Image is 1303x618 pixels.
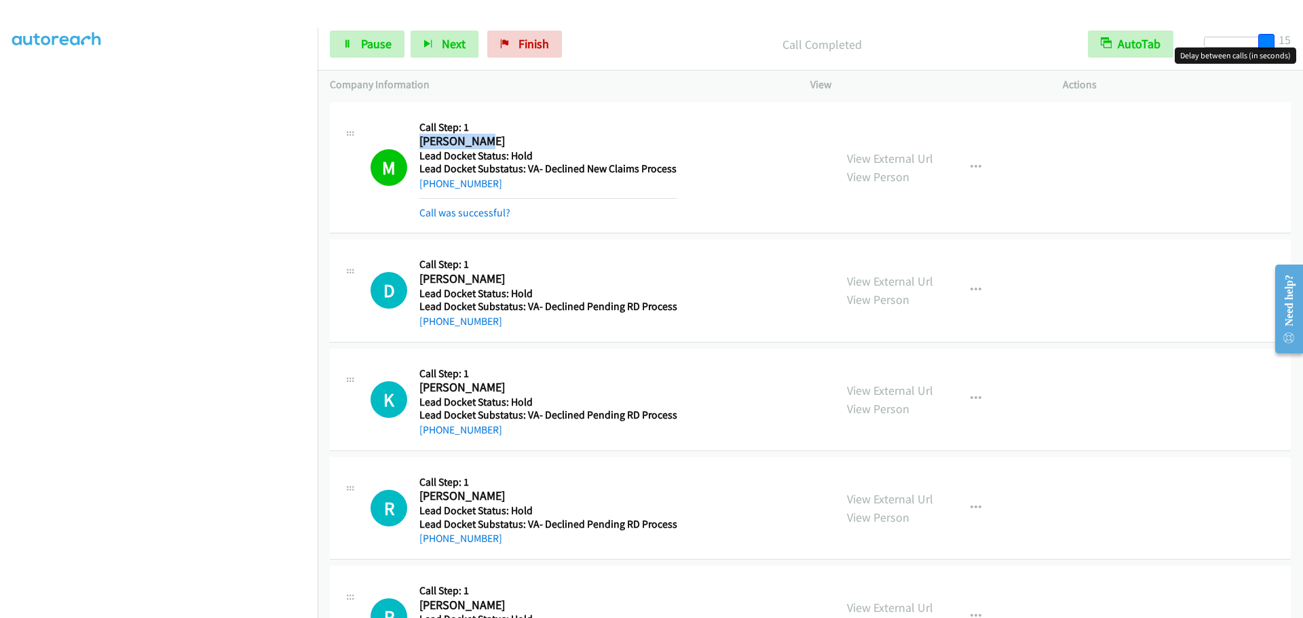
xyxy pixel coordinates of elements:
a: Pause [330,31,404,58]
h5: Call Step: 1 [419,584,677,598]
a: [PHONE_NUMBER] [419,177,502,190]
h5: Lead Docket Status: Hold [419,149,677,163]
button: AutoTab [1088,31,1173,58]
button: Next [411,31,478,58]
iframe: Resource Center [1264,255,1303,363]
h5: Lead Docket Status: Hold [419,395,677,409]
h5: Lead Docket Status: Hold [419,287,677,301]
a: [PHONE_NUMBER] [419,532,502,545]
div: The call is yet to be attempted [371,381,407,418]
h2: [PERSON_NAME] [419,134,672,149]
span: Finish [518,36,549,52]
h2: [PERSON_NAME] [419,598,672,613]
h5: Lead Docket Substatus: VA- Declined Pending RD Process [419,518,677,531]
a: View Person [847,292,909,307]
p: View [810,77,1038,93]
p: Company Information [330,77,786,93]
a: View External Url [847,383,933,398]
a: Finish [487,31,562,58]
a: View External Url [847,491,933,507]
h2: [PERSON_NAME] [419,380,672,395]
a: View Person [847,401,909,417]
span: Next [442,36,466,52]
h1: D [371,272,407,309]
p: Call Completed [580,35,1063,54]
div: Delay between calls (in seconds) [1175,47,1296,64]
h5: Lead Docket Substatus: VA- Declined New Claims Process [419,162,677,176]
h5: Call Step: 1 [419,367,677,381]
a: View External Url [847,151,933,166]
h5: Call Step: 1 [419,121,677,134]
a: View External Url [847,273,933,289]
div: 15 [1279,31,1291,49]
h5: Lead Docket Substatus: VA- Declined Pending RD Process [419,408,677,422]
h5: Lead Docket Substatus: VA- Declined Pending RD Process [419,300,677,313]
p: Actions [1063,77,1291,93]
h2: [PERSON_NAME] [419,271,672,287]
h5: Call Step: 1 [419,476,677,489]
span: Pause [361,36,392,52]
h1: M [371,149,407,186]
h1: K [371,381,407,418]
h2: [PERSON_NAME] [419,488,672,504]
h5: Lead Docket Status: Hold [419,504,677,518]
h1: R [371,490,407,526]
a: [PHONE_NUMBER] [419,423,502,436]
a: [PHONE_NUMBER] [419,315,502,328]
a: View Person [847,169,909,185]
a: Call was successful? [419,206,510,219]
a: View Person [847,509,909,525]
a: View External Url [847,600,933,615]
h5: Call Step: 1 [419,258,677,271]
